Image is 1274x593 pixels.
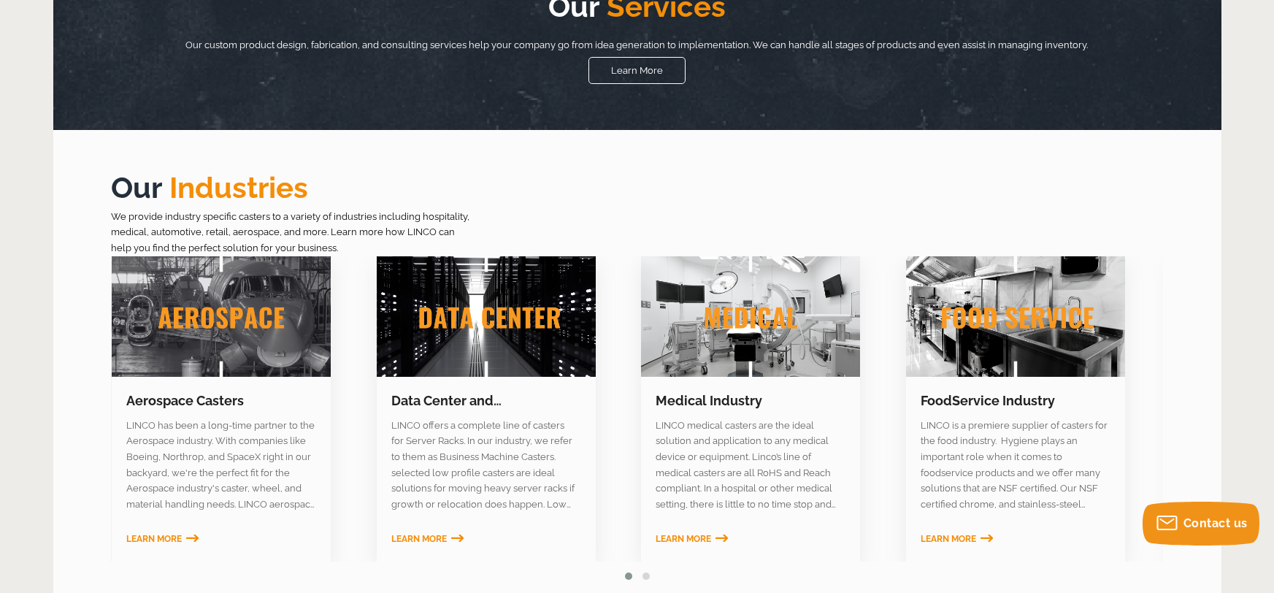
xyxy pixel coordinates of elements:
[921,534,993,544] a: Learn More
[391,393,502,427] a: Data Center and Semiconductor
[641,418,860,513] section: LINCO medical casters are the ideal solution and application to any medical device or equipment. ...
[126,534,182,544] span: Learn More
[1143,502,1259,546] button: Contact us
[656,534,728,544] a: Learn More
[126,393,244,408] a: Aerospace Casters
[656,534,711,544] span: Learn More
[391,534,447,544] span: Learn More
[126,534,199,544] a: Learn More
[921,393,1055,408] a: FoodService Industry
[112,418,331,513] section: LINCO has been a long-time partner to the Aerospace industry. With companies like Boeing, Northro...
[170,37,1105,53] p: Our custom product design, fabrication, and consulting services help your company go from idea ge...
[377,418,596,513] section: LINCO offers a complete line of casters for Server Racks. In our industry, we refer to them as Bu...
[921,534,976,544] span: Learn More
[391,534,464,544] a: Learn More
[906,418,1125,513] section: LINCO is a premiere supplier of casters for the food industry. Hygiene plays an important role wh...
[1183,516,1248,530] span: Contact us
[163,170,309,204] span: Industries
[656,393,762,408] a: Medical Industry
[112,209,477,256] p: We provide industry specific casters to a variety of industries including hospitality, medical, a...
[588,57,686,84] a: Learn More
[112,167,1163,209] h2: Our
